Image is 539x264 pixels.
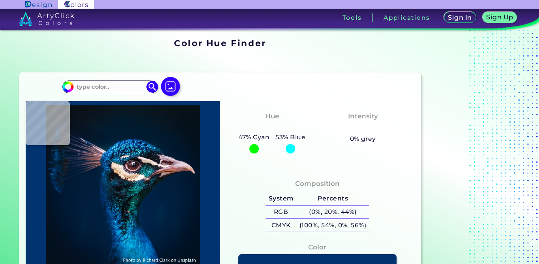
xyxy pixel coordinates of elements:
h5: Sign Up [487,14,512,20]
h3: Tools [342,15,362,21]
img: icon picture [161,77,180,96]
h4: Composition [295,178,340,189]
h5: 53% Blue [273,132,309,142]
h1: Color Hue Finder [174,37,266,49]
h4: Hue [265,110,279,122]
h5: Percents [296,192,369,205]
h5: Sign In [449,15,471,21]
h5: (0%, 20%, 44%) [296,206,369,219]
h5: System [266,192,296,205]
h5: 0% grey [350,134,376,144]
a: Sign In [445,13,475,22]
h4: Color [308,242,326,253]
h3: Cyan-Blue [250,123,294,133]
img: ArtyClick Design logo [25,1,52,8]
img: logo_artyclick_colors_white.svg [19,12,75,26]
input: type color.. [74,81,147,92]
h3: Vibrant [346,123,380,133]
h5: 47% Cyan [236,132,273,142]
h5: CMYK [266,219,296,232]
a: Sign Up [484,13,516,22]
img: icon search [146,81,158,93]
h5: RGB [266,206,296,219]
h5: (100%, 54%, 0%, 56%) [296,219,369,232]
h3: Applications [384,15,430,21]
h4: Intensity [348,110,378,122]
